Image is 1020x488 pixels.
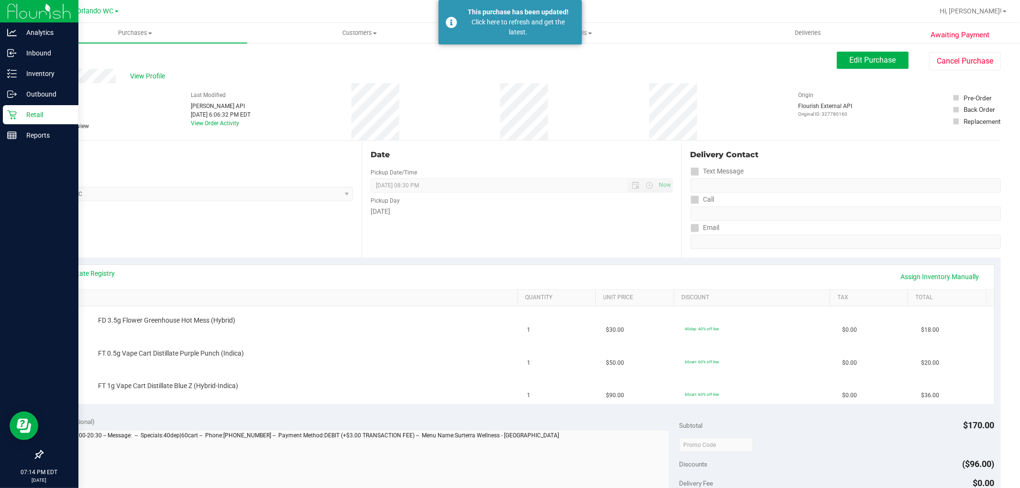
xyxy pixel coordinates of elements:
label: Last Modified [191,91,226,99]
a: Tills [472,23,696,43]
span: Discounts [679,455,707,473]
span: Edit Purchase [850,55,896,65]
span: 1 [527,391,531,400]
span: Customers [248,29,471,37]
span: $0.00 [973,478,995,488]
span: ($96.00) [963,459,995,469]
a: Total [916,294,983,302]
iframe: Resource center [10,412,38,440]
div: Date [371,149,672,161]
p: [DATE] [4,477,74,484]
div: Delivery Contact [691,149,1001,161]
a: Discount [681,294,826,302]
span: 1 [527,358,531,368]
inline-svg: Reports [7,130,17,140]
a: Quantity [525,294,592,302]
span: Hi, [PERSON_NAME]! [940,7,1002,15]
label: Origin [798,91,813,99]
a: Deliveries [696,23,920,43]
p: Inbound [17,47,74,59]
input: Promo Code [679,438,753,452]
div: Click here to refresh and get the latest. [462,17,575,37]
label: Email [691,221,720,235]
p: Outbound [17,88,74,100]
span: $20.00 [921,358,939,368]
span: $90.00 [606,391,624,400]
div: [DATE] [371,206,672,217]
div: [PERSON_NAME] API [191,102,251,110]
span: FD 3.5g Flower Greenhouse Hot Mess (Hybrid) [98,316,235,325]
span: $0.00 [842,325,857,335]
label: Text Message [691,164,744,178]
span: $30.00 [606,325,624,335]
input: Format: (999) 999-9999 [691,206,1001,221]
a: Customers [247,23,472,43]
div: Location [42,149,353,161]
p: Analytics [17,27,74,38]
span: Orlando WC [77,7,114,15]
span: Tills [472,29,695,37]
p: 07:14 PM EDT [4,468,74,477]
span: $0.00 [842,358,857,368]
a: Assign Inventory Manually [895,269,986,285]
span: 60cart: 60% off line [685,359,719,364]
inline-svg: Inventory [7,69,17,78]
div: Flourish External API [798,102,852,118]
span: 40dep: 40% off line [685,326,719,331]
div: [DATE] 6:06:32 PM EDT [191,110,251,119]
a: Unit Price [603,294,670,302]
label: Call [691,193,714,206]
a: View State Registry [58,269,115,278]
p: Reports [17,130,74,141]
span: FT 0.5g Vape Cart Distillate Purple Punch (Indica) [98,349,244,358]
p: Retail [17,109,74,120]
a: Purchases [23,23,247,43]
inline-svg: Outbound [7,89,17,99]
span: Purchases [23,29,247,37]
a: View Order Activity [191,120,239,127]
span: View Profile [130,71,168,81]
label: Pickup Day [371,196,400,205]
span: Subtotal [679,422,702,429]
p: Inventory [17,68,74,79]
span: Deliveries [782,29,834,37]
a: SKU [56,294,514,302]
a: Tax [837,294,904,302]
inline-svg: Analytics [7,28,17,37]
button: Edit Purchase [837,52,909,69]
span: Awaiting Payment [931,30,989,41]
p: Original ID: 327780160 [798,110,852,118]
label: Pickup Date/Time [371,168,417,177]
span: $0.00 [842,391,857,400]
div: Replacement [964,117,1000,126]
inline-svg: Retail [7,110,17,119]
div: Back Order [964,105,995,114]
span: FT 1g Vape Cart Distillate Blue Z (Hybrid-Indica) [98,381,238,390]
inline-svg: Inbound [7,48,17,58]
span: 1 [527,325,531,335]
span: $36.00 [921,391,939,400]
span: 60cart: 60% off line [685,392,719,397]
span: $18.00 [921,325,939,335]
span: $50.00 [606,358,624,368]
input: Format: (999) 999-9999 [691,178,1001,193]
button: Cancel Purchase [929,52,1001,70]
span: Delivery Fee [679,479,713,487]
span: $170.00 [964,420,995,430]
div: This purchase has been updated! [462,7,575,17]
div: Pre-Order [964,93,992,103]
